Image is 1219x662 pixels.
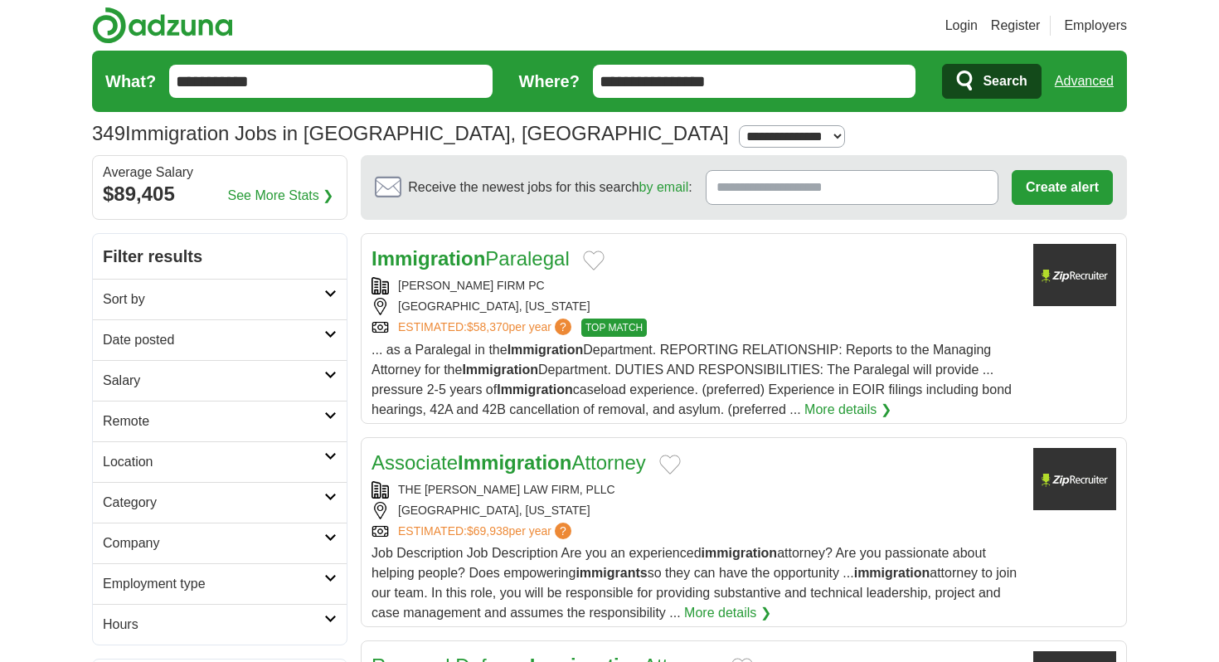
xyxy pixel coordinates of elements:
span: TOP MATCH [581,319,647,337]
a: More details ❯ [684,603,771,623]
a: Employers [1064,16,1127,36]
div: [GEOGRAPHIC_DATA], [US_STATE] [372,298,1020,315]
div: THE [PERSON_NAME] LAW FIRM, PLLC [372,481,1020,499]
strong: Immigration [462,363,538,377]
strong: immigration [854,566,930,580]
a: More details ❯ [804,400,891,420]
span: ? [555,319,571,335]
a: Category [93,482,347,523]
span: $58,370 [467,320,509,333]
div: Average Salary [103,166,337,179]
span: ... as a Paralegal in the Department. REPORTING RELATIONSHIP: Reports to the Managing Attorney fo... [372,343,1012,416]
strong: Immigration [497,382,573,397]
h2: Category [103,493,324,513]
h2: Salary [103,371,324,391]
a: Salary [93,360,347,401]
strong: Immigration [458,451,571,474]
a: by email [639,180,689,194]
button: Search [942,64,1041,99]
button: Add to favorite jobs [659,455,681,475]
span: ? [555,523,571,539]
div: [GEOGRAPHIC_DATA], [US_STATE] [372,502,1020,519]
a: Company [93,523,347,563]
h1: Immigration Jobs in [GEOGRAPHIC_DATA], [GEOGRAPHIC_DATA] [92,122,729,144]
a: ImmigrationParalegal [372,247,570,270]
h2: Filter results [93,234,347,279]
a: AssociateImmigrationAttorney [372,451,646,474]
strong: Immigration [508,343,584,357]
img: Company logo [1033,244,1116,306]
button: Create alert [1012,170,1113,205]
a: Employment type [93,563,347,604]
strong: immigration [702,546,778,560]
a: See More Stats ❯ [228,186,334,206]
h2: Date posted [103,330,324,350]
a: ESTIMATED:$69,938per year? [398,523,575,540]
h2: Hours [103,615,324,635]
span: Receive the newest jobs for this search : [408,178,692,197]
a: Hours [93,604,347,645]
h2: Company [103,533,324,553]
a: Login [945,16,978,36]
a: ESTIMATED:$58,370per year? [398,319,575,337]
h2: Employment type [103,574,324,594]
img: Company logo [1033,448,1116,510]
h2: Remote [103,411,324,431]
div: [PERSON_NAME] FIRM PC [372,277,1020,294]
span: 349 [92,119,125,148]
strong: Immigration [372,247,485,270]
h2: Sort by [103,290,324,309]
a: Location [93,441,347,482]
button: Add to favorite jobs [583,251,605,270]
span: $69,938 [467,524,509,538]
a: Remote [93,401,347,441]
a: Sort by [93,279,347,319]
a: Register [991,16,1041,36]
div: $89,405 [103,179,337,209]
a: Advanced [1055,65,1114,98]
label: What? [105,69,156,94]
label: Where? [519,69,580,94]
strong: immigrants [576,566,647,580]
h2: Location [103,452,324,472]
span: Search [983,65,1027,98]
span: Job Description Job Description Are you an experienced attorney? Are you passionate about helping... [372,546,1017,620]
a: Date posted [93,319,347,360]
img: Adzuna logo [92,7,233,44]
